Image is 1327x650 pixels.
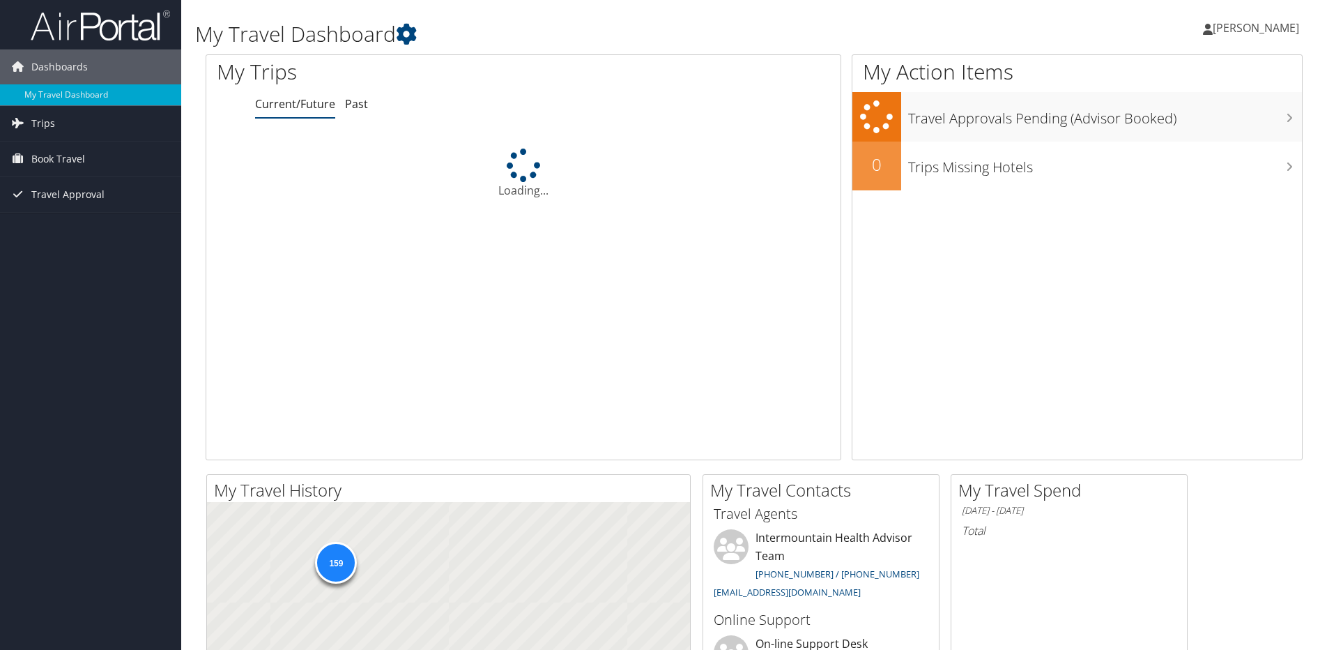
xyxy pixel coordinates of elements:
[206,149,841,199] div: Loading...
[217,57,566,86] h1: My Trips
[1203,7,1313,49] a: [PERSON_NAME]
[962,523,1176,538] h6: Total
[345,96,368,112] a: Past
[852,92,1302,142] a: Travel Approvals Pending (Advisor Booked)
[31,142,85,176] span: Book Travel
[714,610,928,630] h3: Online Support
[31,9,170,42] img: airportal-logo.png
[852,153,901,176] h2: 0
[214,478,690,502] h2: My Travel History
[852,57,1302,86] h1: My Action Items
[908,102,1302,128] h3: Travel Approvals Pending (Advisor Booked)
[707,529,935,604] li: Intermountain Health Advisor Team
[710,478,939,502] h2: My Travel Contacts
[714,504,928,524] h3: Travel Agents
[31,50,88,84] span: Dashboards
[315,542,357,584] div: 159
[852,142,1302,190] a: 0Trips Missing Hotels
[908,151,1302,177] h3: Trips Missing Hotels
[31,106,55,141] span: Trips
[958,478,1187,502] h2: My Travel Spend
[1213,20,1299,36] span: [PERSON_NAME]
[962,504,1176,517] h6: [DATE] - [DATE]
[31,177,105,212] span: Travel Approval
[755,568,919,580] a: [PHONE_NUMBER] / [PHONE_NUMBER]
[714,586,861,598] a: [EMAIL_ADDRESS][DOMAIN_NAME]
[255,96,335,112] a: Current/Future
[195,20,940,49] h1: My Travel Dashboard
